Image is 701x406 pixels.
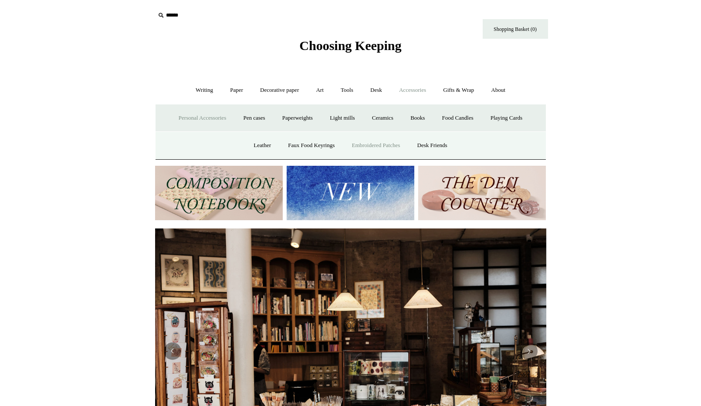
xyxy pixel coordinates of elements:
[171,107,234,130] a: Personal Accessories
[287,166,414,220] img: New.jpg__PID:f73bdf93-380a-4a35-bcfe-7823039498e1
[280,134,342,157] a: Faux Food Keyrings
[222,79,251,102] a: Paper
[410,134,455,157] a: Desk Friends
[299,38,401,53] span: Choosing Keeping
[246,134,279,157] a: Leather
[483,79,513,102] a: About
[520,342,538,360] button: Next
[483,19,548,39] a: Shopping Basket (0)
[235,107,273,130] a: Pen cases
[364,107,401,130] a: Ceramics
[322,107,362,130] a: Light mills
[418,166,546,220] img: The Deli Counter
[333,79,361,102] a: Tools
[308,79,332,102] a: Art
[252,79,307,102] a: Decorative paper
[164,342,181,360] button: Previous
[483,107,530,130] a: Playing Cards
[435,79,482,102] a: Gifts & Wrap
[362,79,390,102] a: Desk
[155,166,283,220] img: 202302 Composition ledgers.jpg__PID:69722ee6-fa44-49dd-a067-31375e5d54ec
[344,134,408,157] a: Embroidered Patches
[391,79,434,102] a: Accessories
[299,45,401,51] a: Choosing Keeping
[274,107,321,130] a: Paperweights
[403,107,433,130] a: Books
[434,107,481,130] a: Food Candles
[188,79,221,102] a: Writing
